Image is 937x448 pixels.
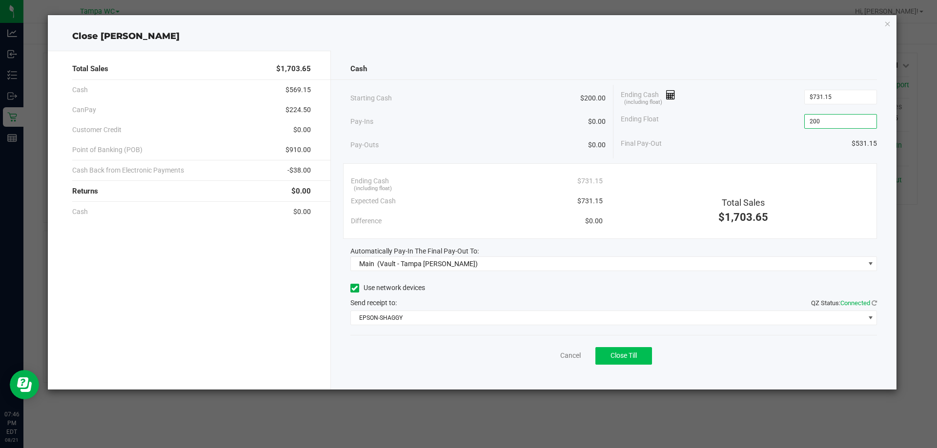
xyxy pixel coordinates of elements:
span: Pay-Ins [350,117,373,127]
div: Close [PERSON_NAME] [48,30,897,43]
span: $224.50 [285,105,311,115]
span: Automatically Pay-In The Final Pay-Out To: [350,247,479,255]
span: $531.15 [852,138,877,149]
span: Starting Cash [350,93,392,103]
span: $1,703.65 [276,63,311,75]
span: Total Sales [72,63,108,75]
span: (including float) [354,185,392,193]
span: Connected [840,299,870,307]
span: Cash Back from Electronic Payments [72,165,184,175]
span: $0.00 [588,140,606,150]
span: $200.00 [580,93,606,103]
span: $0.00 [291,186,311,197]
span: $0.00 [293,125,311,135]
span: Ending Float [621,114,659,129]
span: $910.00 [285,145,311,155]
span: -$38.00 [287,165,311,175]
span: Pay-Outs [350,140,379,150]
span: $569.15 [285,85,311,95]
span: Ending Cash [621,90,675,104]
span: Close Till [611,351,637,359]
span: $1,703.65 [718,211,768,223]
label: Use network devices [350,283,425,293]
span: Ending Cash [351,176,389,186]
span: Final Pay-Out [621,138,662,149]
span: Total Sales [722,197,765,208]
button: Close Till [595,347,652,365]
span: Cash [350,63,367,75]
span: CanPay [72,105,96,115]
span: Customer Credit [72,125,122,135]
span: Point of Banking (POB) [72,145,143,155]
span: (Vault - Tampa [PERSON_NAME]) [377,260,478,268]
span: $731.15 [577,196,603,206]
span: $731.15 [577,176,603,186]
iframe: Resource center [10,370,39,399]
span: Cash [72,85,88,95]
span: EPSON-SHAGGY [351,311,865,325]
span: (including float) [624,98,662,107]
span: Expected Cash [351,196,396,206]
span: QZ Status: [811,299,877,307]
span: $0.00 [293,207,311,217]
span: $0.00 [588,117,606,127]
span: Send receipt to: [350,299,397,307]
span: Cash [72,207,88,217]
div: Returns [72,181,311,202]
span: Main [359,260,374,268]
span: Difference [351,216,382,226]
a: Cancel [560,351,581,361]
span: $0.00 [585,216,603,226]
